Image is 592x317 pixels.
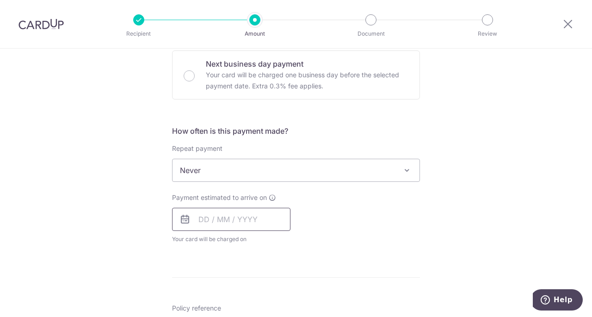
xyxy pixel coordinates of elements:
p: Document [337,29,405,38]
p: Next business day payment [206,58,408,69]
p: Amount [221,29,289,38]
img: CardUp [18,19,64,30]
span: Never [172,159,420,182]
input: DD / MM / YYYY [172,208,290,231]
p: Review [453,29,522,38]
label: Repeat payment [172,144,222,153]
p: Your card will be charged one business day before the selected payment date. Extra 0.3% fee applies. [206,69,408,92]
h5: How often is this payment made? [172,125,420,137]
iframe: Opens a widget where you can find more information [533,289,583,312]
p: Recipient [105,29,173,38]
span: Your card will be charged on [172,235,290,244]
label: Policy reference [172,304,221,313]
span: Never [173,159,419,181]
span: Payment estimated to arrive on [172,193,267,202]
